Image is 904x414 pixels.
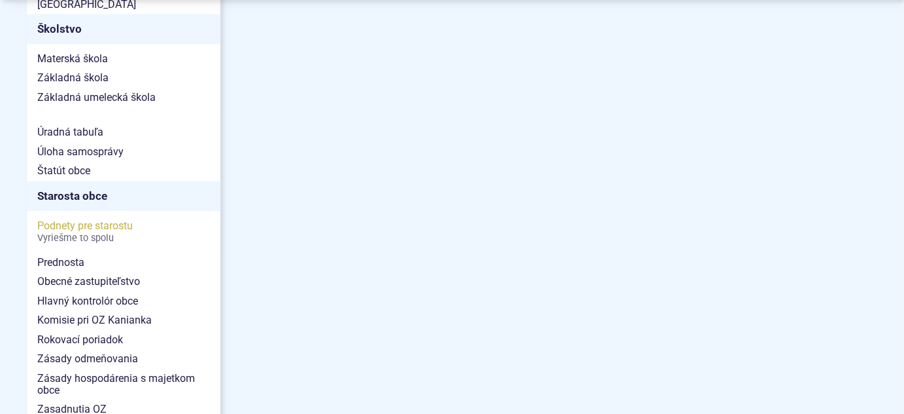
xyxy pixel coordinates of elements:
[37,292,210,312] span: Hlavný kontrolór obce
[37,187,210,207] span: Starosta obce
[27,50,220,69] a: Materská škola
[27,181,220,212] a: Starosta obce
[27,162,220,181] a: Štatút obce
[27,369,220,400] a: Zásady hospodárenia s majetkom obce
[27,331,220,350] a: Rokovací poriadok
[27,217,220,248] a: Podnety pre starostuVyriešme to spolu
[37,88,210,108] span: Základná umelecká škola
[37,19,210,39] span: Školstvo
[27,273,220,292] a: Obecné zastupiteľstvo
[27,311,220,331] a: Komisie pri OZ Kanianka
[37,331,210,350] span: Rokovací poriadok
[27,292,220,312] a: Hlavný kontrolór obce
[27,350,220,369] a: Zásady odmeňovania
[37,234,210,244] span: Vyriešme to spolu
[37,69,210,88] span: Základná škola
[37,311,210,331] span: Komisie pri OZ Kanianka
[37,369,210,400] span: Zásady hospodárenia s majetkom obce
[37,273,210,292] span: Obecné zastupiteľstvo
[37,350,210,369] span: Zásady odmeňovania
[27,143,220,162] a: Úloha samosprávy
[37,143,210,162] span: Úloha samosprávy
[37,162,210,181] span: Štatút obce
[27,69,220,88] a: Základná škola
[27,254,220,273] a: Prednosta
[37,123,210,143] span: Úradná tabuľa
[37,254,210,273] span: Prednosta
[27,123,220,143] a: Úradná tabuľa
[27,14,220,45] a: Školstvo
[37,50,210,69] span: Materská škola
[27,88,220,108] a: Základná umelecká škola
[37,217,210,248] span: Podnety pre starostu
